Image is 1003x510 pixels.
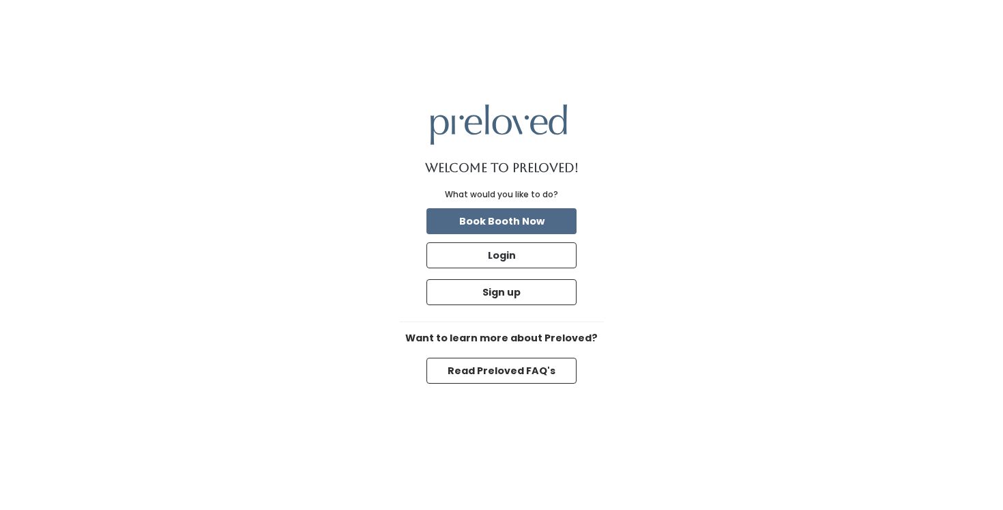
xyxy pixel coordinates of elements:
[426,358,577,384] button: Read Preloved FAQ's
[431,104,567,145] img: preloved logo
[426,242,577,268] button: Login
[426,208,577,234] button: Book Booth Now
[445,188,558,201] div: What would you like to do?
[399,333,604,344] h6: Want to learn more about Preloved?
[424,240,579,271] a: Login
[424,277,579,308] a: Sign up
[425,161,579,175] h1: Welcome to Preloved!
[426,279,577,305] button: Sign up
